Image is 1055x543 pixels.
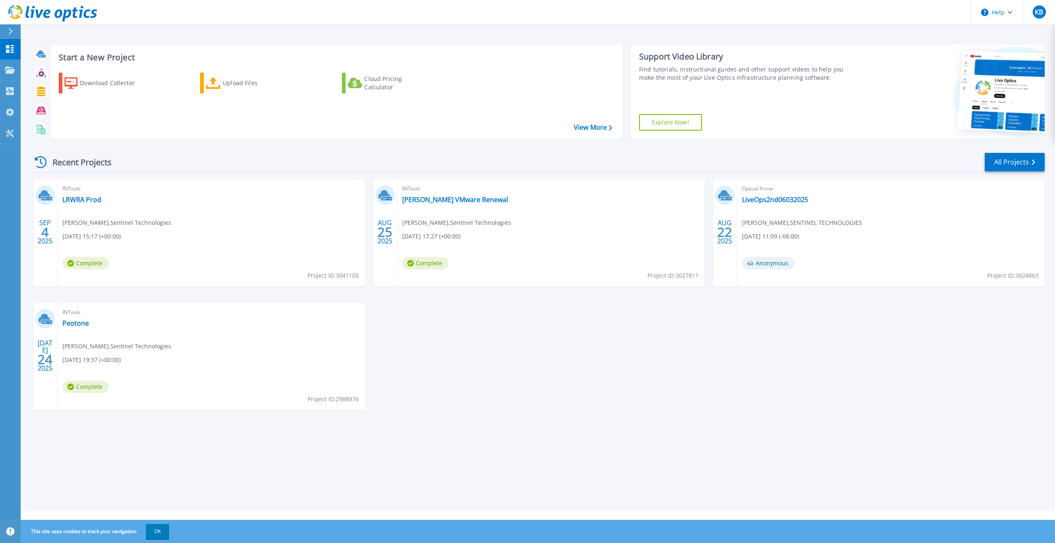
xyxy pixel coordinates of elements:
[985,153,1045,171] a: All Projects
[987,271,1038,280] span: Project ID: 3024863
[639,51,853,62] div: Support Video Library
[308,395,359,404] span: Project ID: 2988976
[37,217,53,247] div: SEP 2025
[59,73,151,93] a: Download Collector
[402,195,508,204] a: [PERSON_NAME] VMware Renewal
[742,257,795,269] span: Anonymous
[717,229,732,236] span: 22
[742,184,1040,193] span: Optical Prime
[62,218,171,227] span: [PERSON_NAME] , Sentinel Technologies
[62,319,89,327] a: Peotone
[717,217,733,247] div: AUG 2025
[200,73,292,93] a: Upload Files
[62,232,121,241] span: [DATE] 15:17 (+00:00)
[342,73,434,93] a: Cloud Pricing Calculator
[364,75,430,91] div: Cloud Pricing Calculator
[742,232,799,241] span: [DATE] 11:09 (-06:00)
[402,184,700,193] span: RVTools
[402,218,511,227] span: [PERSON_NAME] , Sentinel Technologies
[62,195,101,204] a: LRWRA Prod
[23,524,169,539] span: This site uses cookies to track your navigation.
[377,229,392,236] span: 25
[1035,9,1043,15] span: KB
[402,257,449,269] span: Complete
[223,75,289,91] div: Upload Files
[62,308,360,317] span: RVTools
[377,217,393,247] div: AUG 2025
[574,124,612,131] a: View More
[59,53,612,62] h3: Start a New Project
[146,524,169,539] button: OK
[41,229,49,236] span: 4
[62,342,171,351] span: [PERSON_NAME] , Sentinel Technologies
[742,218,862,227] span: [PERSON_NAME] , SENTINEL TECHNOLOGIES
[38,356,53,363] span: 24
[62,381,109,393] span: Complete
[647,271,699,280] span: Project ID: 3027811
[62,257,109,269] span: Complete
[402,232,461,241] span: [DATE] 17:27 (+00:00)
[32,152,123,172] div: Recent Projects
[639,65,853,82] div: Find tutorials, instructional guides and other support videos to help you make the most of your L...
[308,271,359,280] span: Project ID: 3041105
[80,75,146,91] div: Download Collector
[742,195,808,204] a: LiveOps2nd06032025
[62,184,360,193] span: RVTools
[62,355,121,364] span: [DATE] 19:37 (+00:00)
[639,114,702,131] a: Explore Now!
[37,341,53,371] div: [DATE] 2025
